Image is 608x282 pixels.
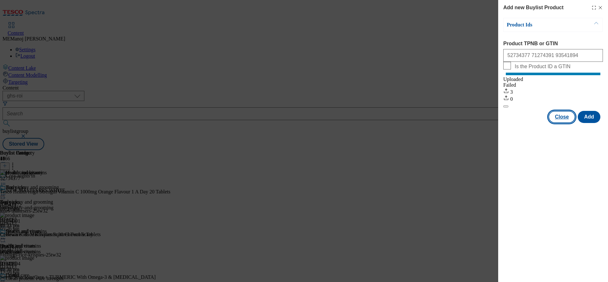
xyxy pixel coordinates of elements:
h4: Add new Buylist Product [503,4,563,11]
input: Enter 1 or 20 space separated Product TPNB or GTIN [503,49,603,62]
button: Add [578,111,600,123]
span: Is the Product ID a GTIN [515,64,570,69]
p: Product Ids [507,22,574,28]
div: Failed [503,82,603,88]
button: Close [548,111,575,123]
label: Product TPNB or GTIN [503,41,603,47]
div: Uploaded [503,76,603,82]
div: 0 [503,95,603,102]
div: 3 [503,88,603,95]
